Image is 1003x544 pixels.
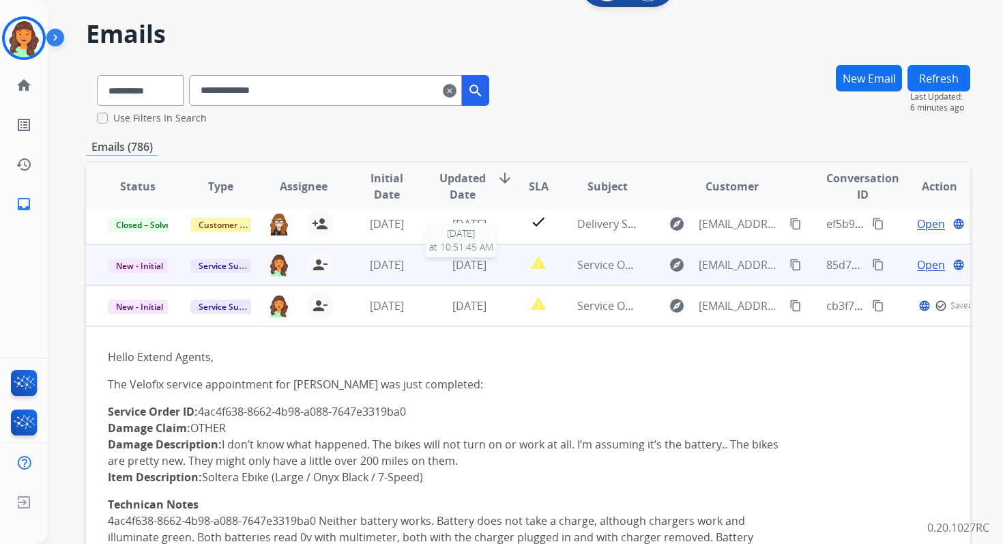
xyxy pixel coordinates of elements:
span: [DATE] [452,216,486,231]
mat-icon: arrow_downward [497,170,513,186]
button: New Email [836,65,902,91]
span: Customer Support [190,218,279,232]
span: Conversation ID [826,170,899,203]
strong: Damage Claim: [108,420,190,435]
mat-icon: list_alt [16,117,32,133]
mat-icon: inbox [16,196,32,212]
mat-icon: explore [669,257,685,273]
mat-icon: content_copy [789,218,802,230]
span: Customer [706,178,759,195]
mat-icon: search [467,83,484,99]
span: [EMAIL_ADDRESS][DOMAIN_NAME] [699,298,782,314]
mat-icon: person_remove [312,257,328,273]
span: Initial Date [356,170,416,203]
mat-icon: check [530,214,547,230]
button: Refresh [907,65,970,91]
span: Last Updated: [910,91,970,102]
mat-icon: content_copy [789,259,802,271]
span: Assignee [280,178,328,195]
mat-icon: person_add [312,216,328,232]
span: New - Initial [108,259,171,273]
span: 6 minutes ago [910,102,970,113]
span: [DATE] [370,298,404,313]
p: 4ac4f638-8662-4b98-a088-7647e3319ba0 OTHER I don’t know what happened. The bikes will not turn on... [108,403,783,485]
span: [DATE] [452,298,486,313]
img: agent-avatar [268,294,290,317]
mat-icon: language [953,259,965,271]
span: Saved [950,300,973,311]
span: Service Support [190,300,268,314]
span: [EMAIL_ADDRESS][DOMAIN_NAME] [699,216,782,232]
strong: Technican Notes [108,497,199,512]
span: Updated Date [439,170,486,203]
mat-icon: content_copy [789,300,802,312]
span: Service Order 24b4a753-f184-4e41-a5a7-ab9416dc89a0 with Velofix was Completed [577,257,1002,272]
span: [EMAIL_ADDRESS][DOMAIN_NAME] [699,257,782,273]
mat-icon: person_remove [312,298,328,314]
span: Closed – Solved [108,218,184,232]
p: Emails (786) [86,139,158,156]
span: [DATE] [452,257,486,272]
span: New - Initial [108,300,171,314]
span: Service Support [190,259,268,273]
strong: Damage Description: [108,437,222,452]
mat-icon: content_copy [872,259,884,271]
mat-icon: check_circle_outline [935,300,947,312]
span: [DATE] [370,216,404,231]
mat-icon: language [953,218,965,230]
p: Hello Extend Agents, [108,349,783,365]
mat-icon: report_problem [530,255,547,271]
img: avatar [5,19,43,57]
mat-icon: content_copy [872,300,884,312]
mat-icon: home [16,77,32,94]
p: 0.20.1027RC [927,519,989,536]
span: [DATE] [429,227,493,240]
strong: Item Description: [108,470,202,485]
span: Open [917,257,945,273]
span: at 10:51:45 AM [429,240,493,254]
p: The Velofix service appointment for [PERSON_NAME] was just completed: [108,376,783,392]
img: agent-avatar [268,253,290,276]
span: Subject [587,178,628,195]
span: Service Order 4ac4f638-8662-4b98-a088-7647e3319ba0 with Velofix was Completed [577,298,1002,313]
mat-icon: history [16,156,32,173]
img: agent-avatar [268,212,290,235]
span: Delivery Status Notification (Failure) [577,216,761,231]
span: Status [120,178,156,195]
strong: Service Order ID: [108,404,198,419]
mat-icon: content_copy [872,218,884,230]
span: Type [208,178,233,195]
span: Open [917,216,945,232]
mat-icon: explore [669,298,685,314]
mat-icon: clear [443,83,456,99]
mat-icon: report_problem [530,296,547,312]
span: [DATE] [370,257,404,272]
h2: Emails [86,20,970,48]
span: SLA [529,178,549,195]
th: Action [887,162,970,210]
mat-icon: language [918,300,931,312]
label: Use Filters In Search [113,111,207,125]
mat-icon: explore [669,216,685,232]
